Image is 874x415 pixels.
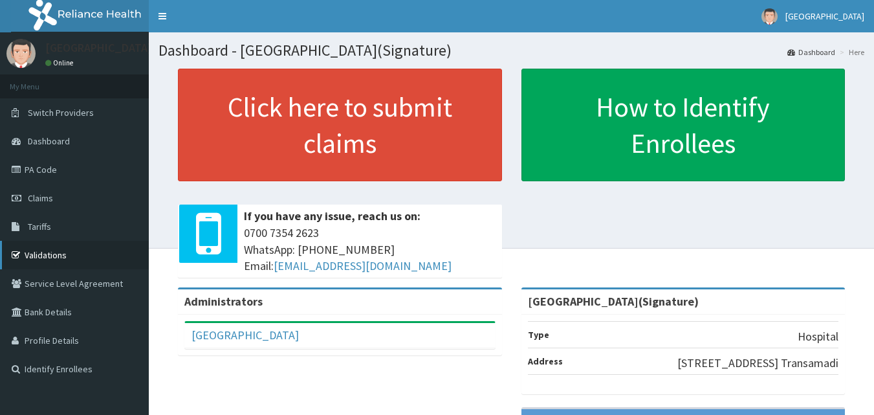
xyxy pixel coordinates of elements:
[836,47,864,58] li: Here
[6,39,36,68] img: User Image
[528,355,563,367] b: Address
[178,69,502,181] a: Click here to submit claims
[274,258,452,273] a: [EMAIL_ADDRESS][DOMAIN_NAME]
[45,42,152,54] p: [GEOGRAPHIC_DATA]
[787,47,835,58] a: Dashboard
[28,192,53,204] span: Claims
[528,329,549,341] b: Type
[158,42,864,59] h1: Dashboard - [GEOGRAPHIC_DATA](Signature)
[785,10,864,22] span: [GEOGRAPHIC_DATA]
[28,135,70,147] span: Dashboard
[798,328,838,345] p: Hospital
[191,328,299,342] a: [GEOGRAPHIC_DATA]
[244,225,496,275] span: 0700 7354 2623 WhatsApp: [PHONE_NUMBER] Email:
[28,107,94,118] span: Switch Providers
[761,8,778,25] img: User Image
[28,221,51,232] span: Tariffs
[244,208,421,223] b: If you have any issue, reach us on:
[184,294,263,309] b: Administrators
[45,58,76,67] a: Online
[677,355,838,372] p: [STREET_ADDRESS] Transamadi
[521,69,846,181] a: How to Identify Enrollees
[528,294,699,309] strong: [GEOGRAPHIC_DATA](Signature)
